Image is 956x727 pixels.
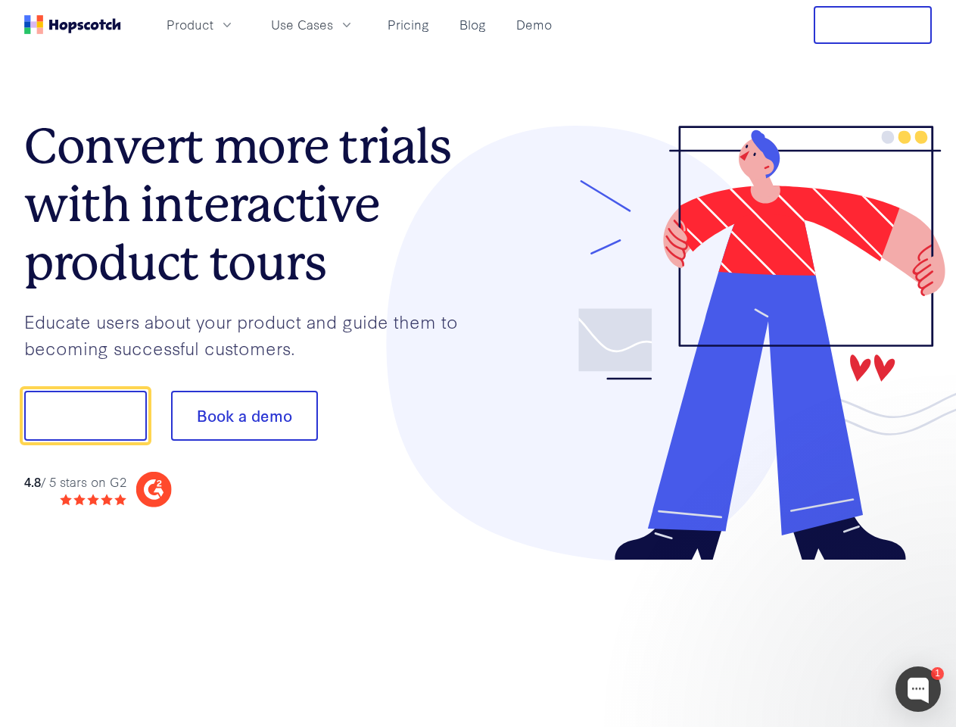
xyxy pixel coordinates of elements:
h1: Convert more trials with interactive product tours [24,117,478,292]
strong: 4.8 [24,473,41,490]
a: Demo [510,12,558,37]
button: Free Trial [814,6,932,44]
div: 1 [931,667,944,680]
button: Book a demo [171,391,318,441]
span: Product [167,15,213,34]
button: Use Cases [262,12,363,37]
span: Use Cases [271,15,333,34]
button: Show me! [24,391,147,441]
div: / 5 stars on G2 [24,473,126,491]
a: Pricing [381,12,435,37]
button: Product [157,12,244,37]
p: Educate users about your product and guide them to becoming successful customers. [24,308,478,360]
a: Blog [453,12,492,37]
a: Home [24,15,121,34]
